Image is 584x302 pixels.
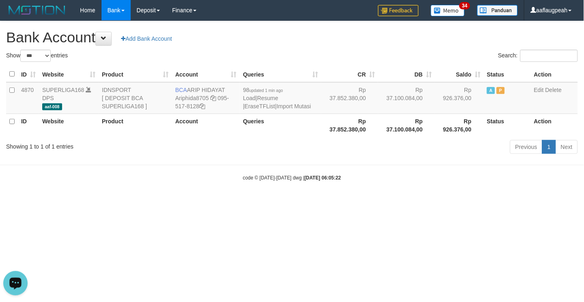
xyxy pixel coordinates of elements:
th: Product: activate to sort column ascending [99,66,172,82]
a: 1 [542,140,556,154]
th: Website [39,114,99,137]
h1: Bank Account [6,29,578,46]
a: Next [556,140,578,154]
th: Saldo: activate to sort column ascending [435,66,484,82]
th: ID [18,114,39,137]
a: Resume [257,95,278,101]
th: Action [531,114,578,137]
th: Rp 37.852.380,00 [321,114,378,137]
th: Status [484,66,531,82]
th: CR: activate to sort column ascending [321,66,378,82]
label: Search: [498,50,578,62]
a: Copy 0955178128 to clipboard [199,103,205,109]
a: Delete [545,87,562,93]
th: Account: activate to sort column ascending [172,66,240,82]
label: Show entries [6,50,68,62]
select: Showentries [20,50,51,62]
a: Add Bank Account [116,32,177,46]
img: Button%20Memo.svg [431,5,465,16]
span: 98 [243,87,283,93]
span: Paused [497,87,505,94]
th: Product [99,114,172,137]
th: Queries [240,114,322,137]
a: Copy Ariphida8705 to clipboard [210,95,216,101]
img: Feedback.jpg [378,5,419,16]
strong: [DATE] 06:05:22 [305,175,341,181]
small: code © [DATE]-[DATE] dwg | [243,175,341,181]
span: aaf-008 [42,103,62,110]
button: Open LiveChat chat widget [3,3,28,28]
a: EraseTFList [244,103,275,109]
th: DB: activate to sort column ascending [378,66,435,82]
input: Search: [520,50,578,62]
a: Edit [534,87,544,93]
th: Rp 37.100.084,00 [378,114,435,137]
th: ID: activate to sort column ascending [18,66,39,82]
td: IDNSPORT [ DEPOSIT BCA SUPERLIGA168 ] [99,82,172,114]
a: Import Mutasi [277,103,311,109]
th: Website: activate to sort column ascending [39,66,99,82]
span: | | | [243,87,311,109]
td: Rp 37.852.380,00 [321,82,378,114]
td: ARIP HIDAYAT 095-517-8128 [172,82,240,114]
img: MOTION_logo.png [6,4,68,16]
img: panduan.png [477,5,518,16]
a: SUPERLIGA168 [42,87,84,93]
th: Action [531,66,578,82]
span: 34 [459,2,470,9]
th: Status [484,114,531,137]
a: Previous [510,140,543,154]
span: BCA [175,87,187,93]
span: updated 1 min ago [249,88,283,93]
td: Rp 37.100.084,00 [378,82,435,114]
span: Active [487,87,495,94]
td: DPS [39,82,99,114]
div: Showing 1 to 1 of 1 entries [6,139,237,151]
th: Queries: activate to sort column ascending [240,66,322,82]
th: Account [172,114,240,137]
th: Rp 926.376,00 [435,114,484,137]
td: 4870 [18,82,39,114]
a: Load [243,95,256,101]
td: Rp 926.376,00 [435,82,484,114]
a: Ariphida8705 [175,95,209,101]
